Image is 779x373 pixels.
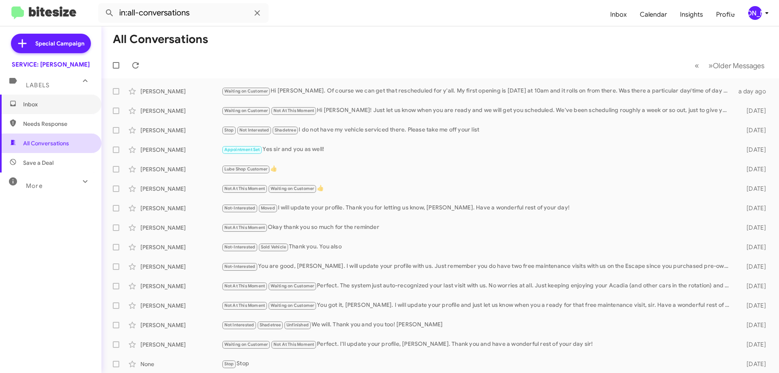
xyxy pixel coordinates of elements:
[224,127,234,133] span: Stop
[695,60,699,71] span: «
[140,204,222,212] div: [PERSON_NAME]
[224,264,256,269] span: Not-Interested
[674,3,710,26] a: Insights
[140,224,222,232] div: [PERSON_NAME]
[271,303,314,308] span: Waiting on Customer
[222,262,734,271] div: You are good, [PERSON_NAME]. I will update your profile with us. Just remember you do have two fr...
[222,184,734,193] div: 👍
[734,341,773,349] div: [DATE]
[286,322,309,328] span: Unfinished
[734,146,773,154] div: [DATE]
[12,60,90,69] div: SERVICE: [PERSON_NAME]
[261,205,275,211] span: Moved
[273,342,314,347] span: Not At This Moment
[113,33,208,46] h1: All Conversations
[713,61,764,70] span: Older Messages
[222,145,734,154] div: Yes sir and you as well!
[222,86,734,96] div: Hi [PERSON_NAME]. Of course we can get that rescheduled for y'all. My first opening is [DATE] at ...
[222,320,734,330] div: We will. Thank you and you too! [PERSON_NAME]
[734,107,773,115] div: [DATE]
[224,88,268,94] span: Waiting on Customer
[23,100,92,108] span: Inbox
[140,321,222,329] div: [PERSON_NAME]
[140,146,222,154] div: [PERSON_NAME]
[271,186,314,191] span: Waiting on Customer
[23,139,69,147] span: All Conversations
[275,127,296,133] span: Shadetree
[710,3,741,26] a: Profile
[23,120,92,128] span: Needs Response
[140,107,222,115] div: [PERSON_NAME]
[11,34,91,53] a: Special Campaign
[224,108,268,113] span: Waiting on Customer
[224,283,265,289] span: Not At This Moment
[23,159,54,167] span: Save a Deal
[734,243,773,251] div: [DATE]
[260,322,281,328] span: Shadetree
[224,342,268,347] span: Waiting on Customer
[224,322,254,328] span: Not Interested
[734,282,773,290] div: [DATE]
[222,281,734,291] div: Perfect. The system just auto-recognized your last visit with us. No worries at all. Just keeping...
[734,224,773,232] div: [DATE]
[140,87,222,95] div: [PERSON_NAME]
[708,60,713,71] span: »
[26,182,43,190] span: More
[741,6,770,20] button: [PERSON_NAME]
[140,243,222,251] div: [PERSON_NAME]
[690,57,769,74] nav: Page navigation example
[222,106,734,115] div: Hi [PERSON_NAME]! Just let us know when you are ready and we will get you scheduled. We've been s...
[704,57,769,74] button: Next
[222,359,734,369] div: Stop
[222,340,734,349] div: Perfect. I'll update your profile, [PERSON_NAME]. Thank you and have a wonderful rest of your day...
[224,303,265,308] span: Not At This Moment
[35,39,84,47] span: Special Campaign
[734,263,773,271] div: [DATE]
[222,223,734,232] div: Okay thank you so much for the reminder
[734,185,773,193] div: [DATE]
[224,361,234,367] span: Stop
[222,164,734,174] div: 👍
[140,165,222,173] div: [PERSON_NAME]
[140,185,222,193] div: [PERSON_NAME]
[222,301,734,310] div: You got it, [PERSON_NAME]. I will update your profile and just let us know when you a ready for t...
[222,203,734,213] div: I will update your profile. Thank you for letting us know, [PERSON_NAME]. Have a wonderful rest o...
[271,283,314,289] span: Waiting on Customer
[261,244,286,250] span: Sold Vehicle
[140,263,222,271] div: [PERSON_NAME]
[98,3,269,23] input: Search
[140,282,222,290] div: [PERSON_NAME]
[239,127,269,133] span: Not Interested
[604,3,633,26] a: Inbox
[633,3,674,26] a: Calendar
[224,147,260,152] span: Appointment Set
[748,6,762,20] div: [PERSON_NAME]
[140,302,222,310] div: [PERSON_NAME]
[734,204,773,212] div: [DATE]
[734,126,773,134] div: [DATE]
[222,125,734,135] div: I do not have my vehicle serviced there. Please take me off your list
[224,186,265,191] span: Not At This Moment
[224,225,265,230] span: Not At This Moment
[734,87,773,95] div: a day ago
[140,341,222,349] div: [PERSON_NAME]
[26,82,49,89] span: Labels
[224,244,256,250] span: Not-Interested
[140,126,222,134] div: [PERSON_NAME]
[734,302,773,310] div: [DATE]
[690,57,704,74] button: Previous
[140,360,222,368] div: None
[734,165,773,173] div: [DATE]
[224,205,256,211] span: Not-Interested
[734,360,773,368] div: [DATE]
[222,242,734,252] div: Thank you. You also
[224,166,268,172] span: Lube Shop Customer
[734,321,773,329] div: [DATE]
[273,108,314,113] span: Not At This Moment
